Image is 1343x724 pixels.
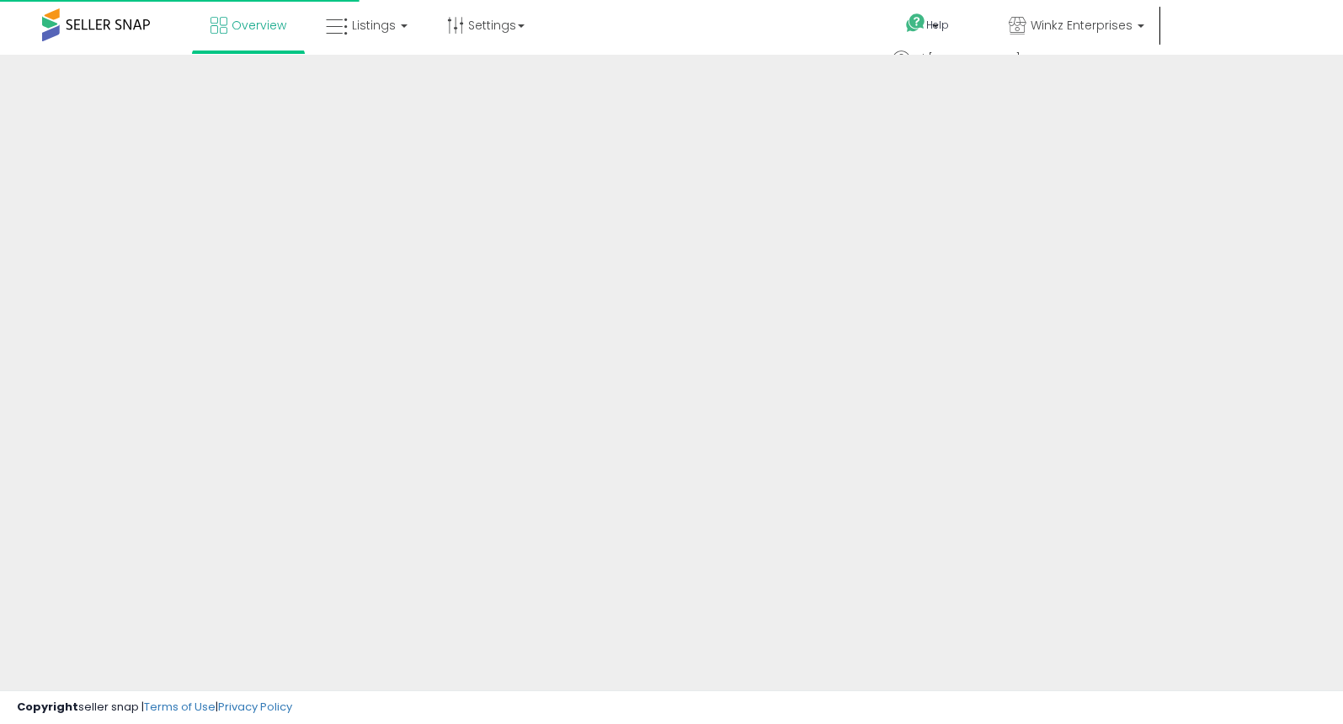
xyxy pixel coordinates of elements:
span: Overview [232,17,286,34]
strong: Copyright [17,699,78,715]
a: Privacy Policy [218,699,292,715]
i: Get Help [905,13,926,34]
a: Terms of Use [144,699,216,715]
span: Listings [352,17,396,34]
span: Help [926,18,949,32]
span: Winkz Enterprises [1031,17,1132,34]
span: Hi [PERSON_NAME] [914,51,1021,67]
div: seller snap | | [17,700,292,716]
a: Hi [PERSON_NAME] [893,51,1032,84]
